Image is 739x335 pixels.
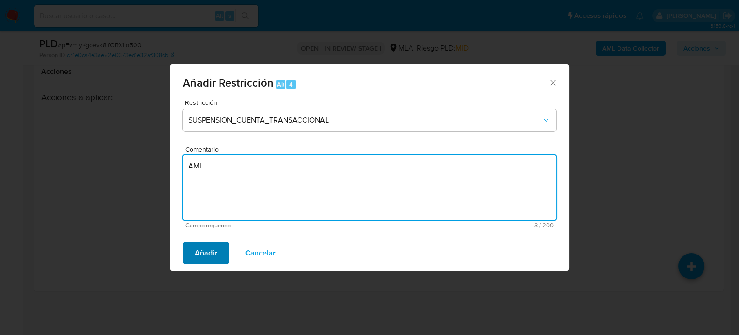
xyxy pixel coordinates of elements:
button: Añadir [183,242,229,264]
textarea: AML [183,155,556,220]
span: Campo requerido [185,222,369,229]
span: Cancelar [245,243,276,263]
span: Máximo 200 caracteres [369,222,554,228]
button: Cancelar [233,242,288,264]
span: Añadir [195,243,217,263]
span: 4 [289,80,293,89]
button: Cerrar ventana [548,78,557,87]
span: SUSPENSION_CUENTA_TRANSACCIONAL [188,116,541,125]
span: Restricción [185,99,559,106]
span: Comentario [185,146,559,153]
span: Alt [277,80,284,89]
span: Añadir Restricción [183,74,274,91]
button: Restriction [183,109,556,131]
